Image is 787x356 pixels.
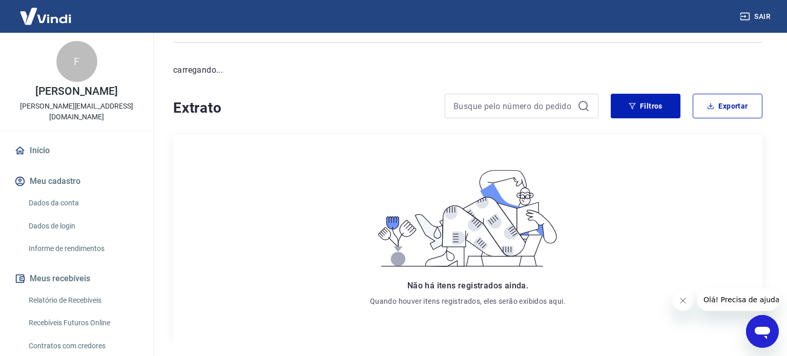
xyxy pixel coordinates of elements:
[673,290,693,311] iframe: Fechar mensagem
[25,216,141,237] a: Dados de login
[12,1,79,32] img: Vindi
[453,98,573,114] input: Busque pelo número do pedido
[693,94,762,118] button: Exportar
[35,86,117,97] p: [PERSON_NAME]
[8,101,145,122] p: [PERSON_NAME][EMAIL_ADDRESS][DOMAIN_NAME]
[746,315,779,348] iframe: Botão para abrir a janela de mensagens
[407,281,528,290] span: Não há itens registrados ainda.
[25,193,141,214] a: Dados da conta
[370,296,566,306] p: Quando houver itens registrados, eles serão exibidos aqui.
[25,290,141,311] a: Relatório de Recebíveis
[6,7,86,15] span: Olá! Precisa de ajuda?
[611,94,680,118] button: Filtros
[697,288,779,311] iframe: Mensagem da empresa
[173,98,432,118] h4: Extrato
[173,64,762,76] p: carregando...
[25,238,141,259] a: Informe de rendimentos
[12,170,141,193] button: Meu cadastro
[12,139,141,162] a: Início
[12,267,141,290] button: Meus recebíveis
[56,41,97,82] div: F
[25,312,141,333] a: Recebíveis Futuros Online
[738,7,775,26] button: Sair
